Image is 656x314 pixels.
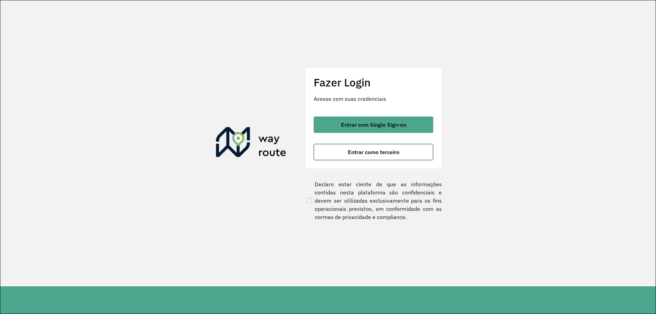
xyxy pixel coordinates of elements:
button: button [314,144,433,160]
span: Entrar como terceiro [348,149,399,155]
span: Entrar com Single Sign-on [341,122,406,127]
img: Roteirizador AmbevTech [216,127,286,160]
p: Acesse com suas credenciais [314,95,433,103]
button: button [314,117,433,133]
h2: Fazer Login [314,76,433,89]
label: Declaro estar ciente de que as informações contidas nesta plataforma são confidenciais e devem se... [305,180,442,221]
